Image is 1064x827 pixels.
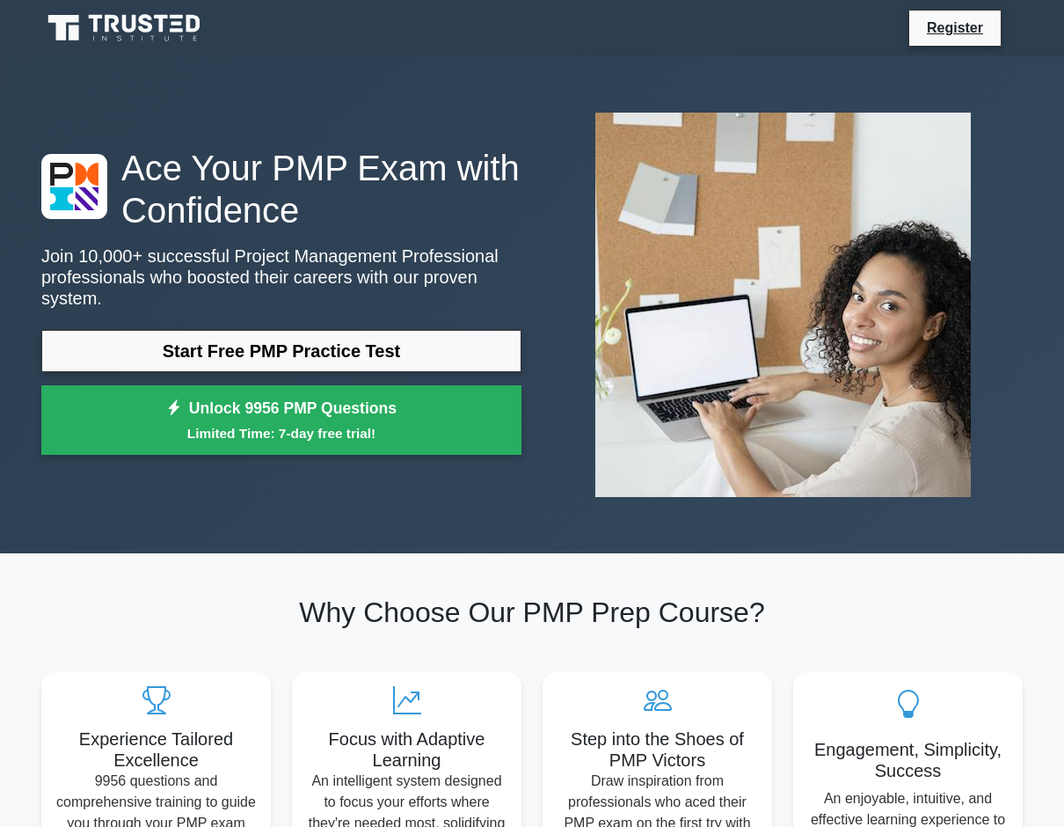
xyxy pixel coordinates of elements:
a: Register [916,17,994,39]
h5: Engagement, Simplicity, Success [807,739,1009,781]
h1: Ace Your PMP Exam with Confidence [41,147,521,231]
h5: Focus with Adaptive Learning [306,728,507,771]
small: Limited Time: 7-day free trial! [63,423,499,443]
a: Start Free PMP Practice Test [41,330,521,372]
h5: Step into the Shoes of PMP Victors [557,728,758,771]
a: Unlock 9956 PMP QuestionsLimited Time: 7-day free trial! [41,385,521,456]
p: Join 10,000+ successful Project Management Professional professionals who boosted their careers w... [41,245,521,309]
h2: Why Choose Our PMP Prep Course? [41,596,1023,629]
h5: Experience Tailored Excellence [55,728,257,771]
